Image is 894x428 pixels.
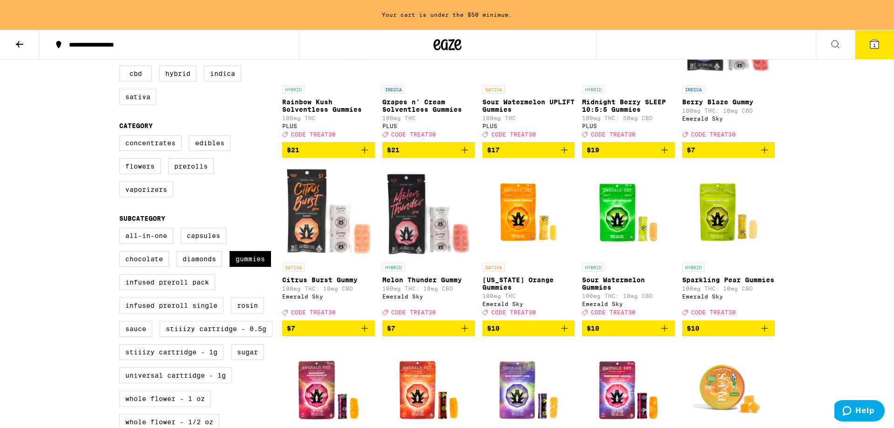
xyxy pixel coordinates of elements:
img: Emerald Sky - Sour Watermelon Gummies [582,165,675,258]
label: All-In-One [119,228,173,244]
p: Melon Thunder Gummy [382,276,475,284]
p: [US_STATE] Orange Gummies [482,276,575,291]
p: HYBRID [282,85,305,94]
button: Add to bag [482,320,575,336]
p: INDICA [382,85,405,94]
p: Midnight Berry SLEEP 10:5:5 Gummies [582,98,675,113]
span: CODE TREAT30 [391,310,436,316]
button: Add to bag [582,142,675,158]
button: 1 [855,30,894,59]
span: CODE TREAT30 [491,310,536,316]
label: Infused Preroll Pack [119,274,215,290]
label: Concentrates [119,135,182,151]
p: 100mg THC: 10mg CBD [582,293,675,299]
div: PLUS [582,123,675,129]
legend: Category [119,122,153,129]
span: $10 [587,325,599,332]
span: 1 [873,42,876,48]
label: Prerolls [168,158,214,174]
label: Flowers [119,158,161,174]
label: Vaporizers [119,182,173,197]
a: Open page for Citrus Burst Gummy from Emerald Sky [282,165,375,320]
span: $7 [687,146,695,154]
img: Emerald Sky - California Orange Gummies [482,165,575,258]
p: HYBRID [582,85,604,94]
button: Add to bag [682,142,775,158]
span: $7 [387,325,395,332]
label: STIIIZY Cartridge - 1g [119,344,223,360]
div: PLUS [482,123,575,129]
button: Add to bag [582,320,675,336]
a: Open page for California Orange Gummies from Emerald Sky [482,165,575,320]
button: Add to bag [382,142,475,158]
label: Infused Preroll Single [119,298,223,313]
span: CODE TREAT30 [291,310,336,316]
span: $7 [287,325,295,332]
span: $17 [487,146,500,154]
div: Emerald Sky [282,293,375,299]
p: INDICA [682,85,704,94]
div: PLUS [382,123,475,129]
p: 100mg THC: 50mg CBD [582,115,675,121]
label: CBD [119,66,152,82]
label: Indica [204,66,241,82]
label: STIIIZY Cartridge - 0.5g [160,321,272,337]
span: CODE TREAT30 [491,131,536,137]
label: Universal Cartridge - 1g [119,367,232,383]
span: CODE TREAT30 [691,310,736,316]
div: Emerald Sky [482,301,575,307]
span: CODE TREAT30 [691,131,736,137]
a: Open page for Sparkling Pear Gummies from Emerald Sky [682,165,775,320]
p: 100mg THC: 10mg CBD [682,285,775,292]
legend: Subcategory [119,215,165,222]
p: HYBRID [682,263,704,272]
div: Emerald Sky [382,293,475,299]
p: 100mg THC: 10mg CBD [282,285,375,292]
p: 100mg THC [482,293,575,299]
span: CODE TREAT30 [391,131,436,137]
button: Add to bag [282,320,375,336]
button: Add to bag [382,320,475,336]
img: Emerald Sky - Sparkling Pear Gummies [682,165,775,258]
label: Diamonds [176,251,222,267]
p: 100mg THC [482,115,575,121]
p: SATIVA [482,85,505,94]
p: Citrus Burst Gummy [282,276,375,284]
p: Sour Watermelon UPLIFT Gummies [482,98,575,113]
label: Hybrid [159,66,196,82]
span: $21 [387,146,400,154]
label: Gummies [230,251,271,267]
label: Whole Flower - 1 oz [119,391,211,407]
label: Chocolate [119,251,169,267]
p: Berry Blaze Gummy [682,98,775,106]
button: Add to bag [282,142,375,158]
span: $10 [487,325,500,332]
span: $19 [587,146,599,154]
div: Emerald Sky [682,115,775,122]
label: Rosin [231,298,264,313]
a: Open page for Melon Thunder Gummy from Emerald Sky [382,165,475,320]
p: SATIVA [482,263,505,272]
p: 100mg THC [282,115,375,121]
label: Sativa [119,89,156,105]
img: Emerald Sky - Citrus Burst Gummy [282,165,375,258]
button: Add to bag [482,142,575,158]
p: HYBRID [582,263,604,272]
p: HYBRID [382,263,405,272]
div: PLUS [282,123,375,129]
a: Open page for Sour Watermelon Gummies from Emerald Sky [582,165,675,320]
p: SATIVA [282,263,305,272]
div: Emerald Sky [682,293,775,299]
span: CODE TREAT30 [291,131,336,137]
iframe: Opens a widget where you can find more information [834,400,885,423]
p: 100mg THC: 10mg CBD [382,285,475,292]
button: Add to bag [682,320,775,336]
label: Edibles [189,135,230,151]
span: CODE TREAT30 [591,310,636,316]
label: Sugar [231,344,264,360]
img: Emerald Sky - Melon Thunder Gummy [382,165,475,258]
label: Sauce [119,321,152,337]
span: CODE TREAT30 [591,131,636,137]
p: Rainbow Kush Solventless Gummies [282,98,375,113]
